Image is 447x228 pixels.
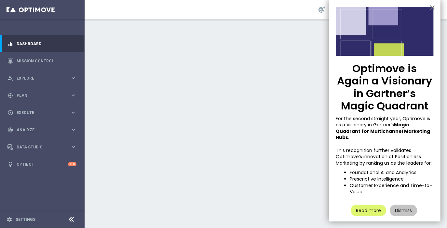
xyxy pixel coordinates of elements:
div: Optibot [7,156,76,173]
div: Explore [7,75,70,81]
button: Close [429,2,435,13]
i: person_search [7,75,13,81]
p: Optimove is Again a Visionary in Gartner’s Magic Quadrant [336,62,434,112]
a: Optibot [17,156,68,173]
div: Analyze [7,127,70,133]
div: Dashboard [7,35,76,52]
span: Plan [17,94,70,97]
i: lightbulb [7,161,13,167]
i: equalizer [7,41,13,47]
div: Plan [7,93,70,98]
i: keyboard_arrow_right [70,109,76,116]
span: Execute [17,111,70,115]
i: keyboard_arrow_right [70,75,76,81]
a: Mission Control [17,52,76,70]
span: Analyze [17,128,70,132]
a: Settings [16,218,35,222]
span: . [348,134,349,141]
button: Read more [351,205,386,216]
a: Dashboard [17,35,76,52]
span: Explore [17,76,70,80]
span: Data Studio [17,145,70,149]
li: Foundational AI and Analytics [350,170,434,176]
strong: Magic Quadrant for Multichannel Marketing Hubs [336,121,431,141]
li: Customer Experience and Time-to-Value [350,183,434,195]
button: Dismiss [390,205,417,216]
span: For the second straight year, Optimove is as a Visionary in Gartner’s [336,115,431,128]
li: Prescriptive Intelligence [350,176,434,183]
div: Data Studio [7,144,70,150]
i: track_changes [7,127,13,133]
i: keyboard_arrow_right [70,127,76,133]
i: keyboard_arrow_right [70,144,76,150]
div: +10 [68,162,76,166]
p: This recognition further validates Optimove’s innovation of Positionless Marketing by ranking us ... [336,147,434,167]
i: play_circle_outline [7,110,13,116]
div: Mission Control [7,52,76,70]
div: Execute [7,110,70,116]
i: keyboard_arrow_right [70,92,76,98]
i: gps_fixed [7,93,13,98]
i: settings [7,217,12,222]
